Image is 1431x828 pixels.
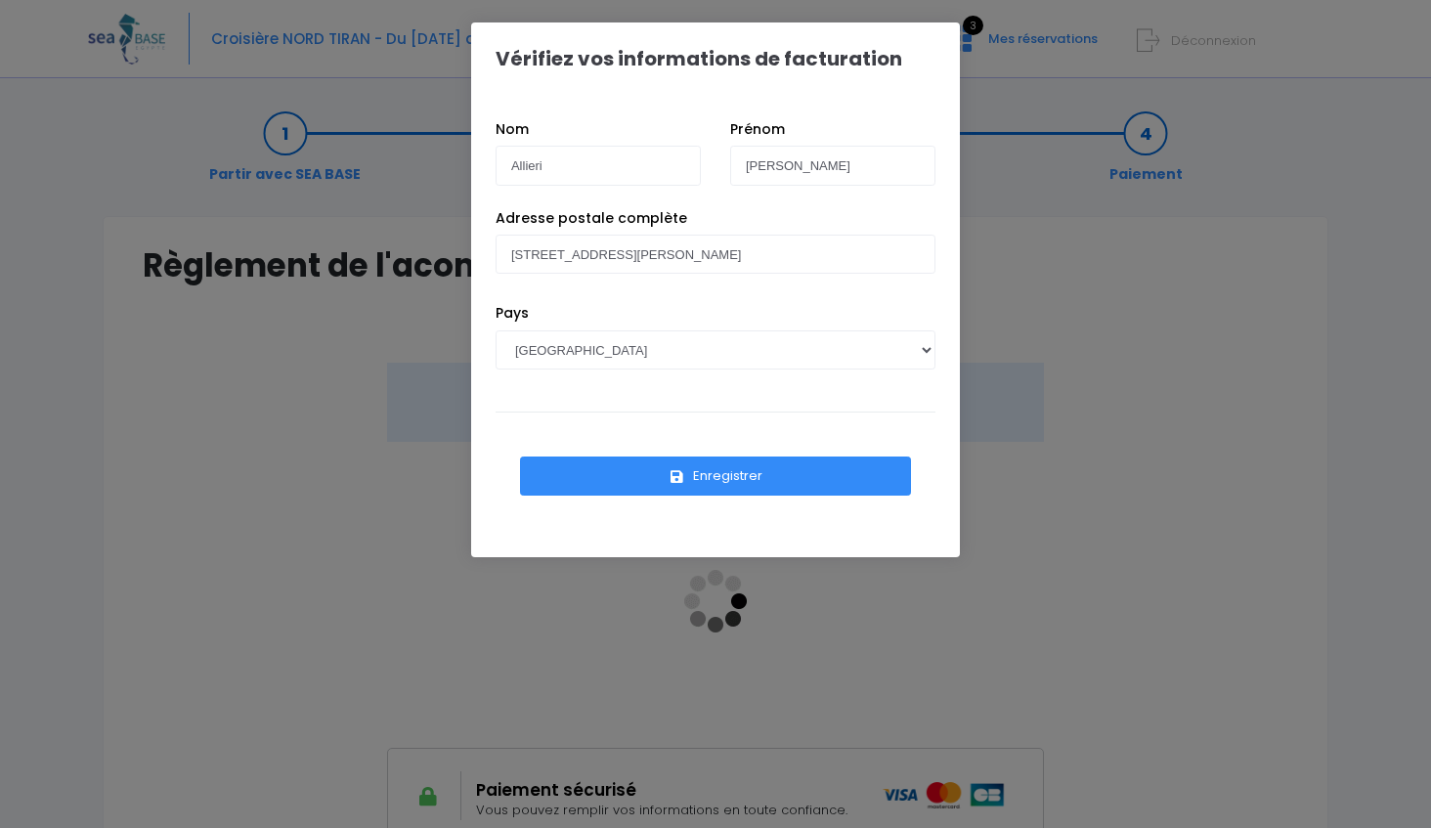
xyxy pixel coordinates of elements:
[520,457,911,496] button: Enregistrer
[496,47,902,70] h1: Vérifiez vos informations de facturation
[496,208,687,229] label: Adresse postale complète
[496,303,529,324] label: Pays
[730,119,785,140] label: Prénom
[496,119,529,140] label: Nom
